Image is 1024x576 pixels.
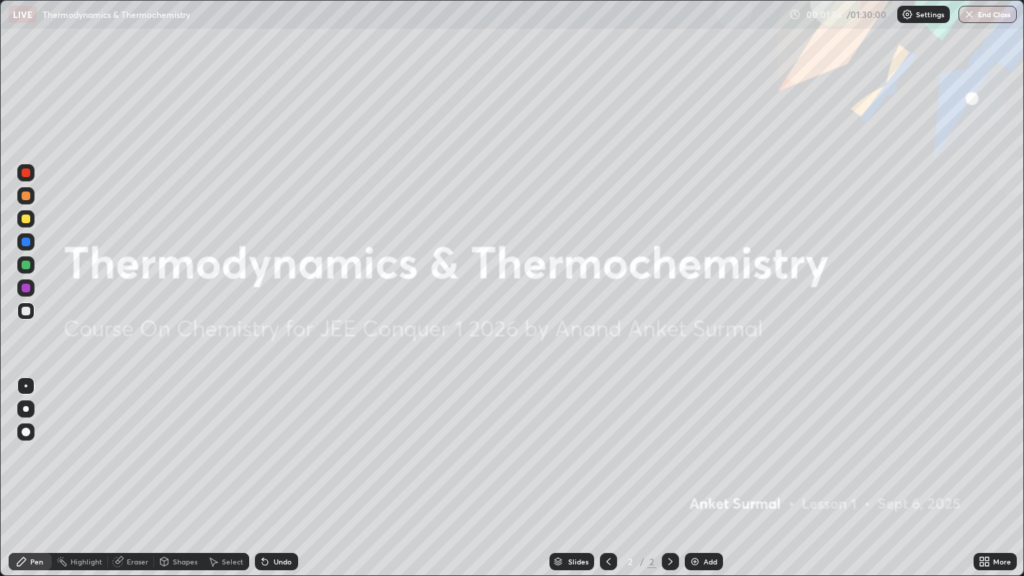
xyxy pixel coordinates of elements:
div: Pen [30,558,43,565]
div: More [993,558,1011,565]
div: Add [704,558,717,565]
button: End Class [958,6,1017,23]
div: Shapes [173,558,197,565]
div: 2 [647,555,656,568]
img: class-settings-icons [902,9,913,20]
img: end-class-cross [964,9,975,20]
div: Eraser [127,558,148,565]
div: Select [222,558,243,565]
div: / [640,557,645,566]
p: Settings [916,11,944,18]
img: add-slide-button [689,556,701,567]
div: 2 [623,557,637,566]
div: Undo [274,558,292,565]
p: Thermodynamics & Thermochemistry [42,9,190,20]
div: Highlight [71,558,102,565]
div: Slides [568,558,588,565]
p: LIVE [13,9,32,20]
